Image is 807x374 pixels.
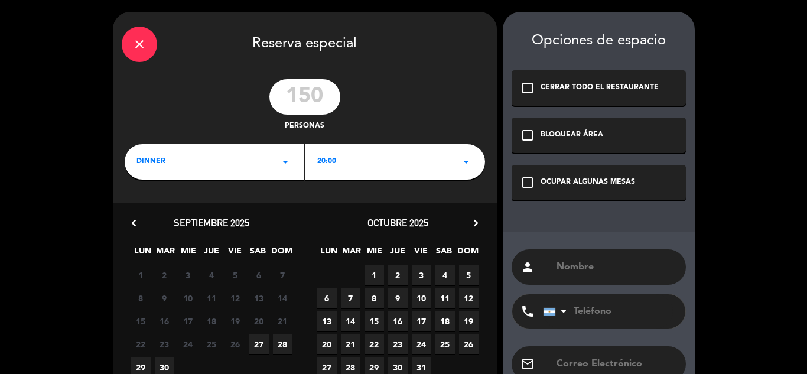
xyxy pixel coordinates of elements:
input: Nombre [555,259,677,275]
span: 4 [202,265,222,285]
input: Correo Electrónico [555,356,677,372]
span: 23 [155,334,174,354]
span: octubre 2025 [367,217,428,229]
span: MIE [365,244,385,264]
span: 26 [459,334,479,354]
span: SAB [434,244,454,264]
div: Opciones de espacio [512,32,686,50]
span: DOM [457,244,477,264]
span: DOM [271,244,291,264]
span: 3 [178,265,198,285]
span: 12 [226,288,245,308]
span: 6 [249,265,269,285]
span: 16 [388,311,408,331]
span: 10 [178,288,198,308]
span: 11 [202,288,222,308]
span: MAR [156,244,175,264]
span: JUE [388,244,408,264]
span: 15 [131,311,151,331]
span: LUN [319,244,339,264]
input: Teléfono [543,294,673,329]
span: 12 [459,288,479,308]
span: 7 [341,288,360,308]
span: 7 [273,265,292,285]
i: close [132,37,147,51]
i: chevron_left [128,217,140,229]
i: arrow_drop_down [278,155,292,169]
span: 9 [388,288,408,308]
span: 5 [459,265,479,285]
span: 16 [155,311,174,331]
span: septiembre 2025 [174,217,249,229]
span: 11 [435,288,455,308]
span: 9 [155,288,174,308]
i: chevron_right [470,217,482,229]
span: 25 [435,334,455,354]
span: 3 [412,265,431,285]
span: 2 [388,265,408,285]
span: 14 [273,288,292,308]
input: 0 [269,79,340,115]
span: 18 [202,311,222,331]
span: 22 [365,334,384,354]
span: 1 [131,265,151,285]
span: 6 [317,288,337,308]
span: MAR [342,244,362,264]
span: 1 [365,265,384,285]
i: email [520,357,535,371]
span: MIE [179,244,199,264]
span: 17 [412,311,431,331]
div: OCUPAR ALGUNAS MESAS [541,177,635,188]
span: personas [285,121,324,132]
span: 19 [226,311,245,331]
i: check_box_outline_blank [520,175,535,190]
span: 10 [412,288,431,308]
span: 23 [388,334,408,354]
span: 2 [155,265,174,285]
span: LUN [133,244,152,264]
span: 8 [365,288,384,308]
span: 5 [226,265,245,285]
span: VIE [225,244,245,264]
span: 22 [131,334,151,354]
div: BLOQUEAR ÁREA [541,129,603,141]
span: SAB [248,244,268,264]
span: 13 [317,311,337,331]
div: Reserva especial [113,12,497,73]
span: 24 [178,334,198,354]
span: 14 [341,311,360,331]
span: dinner [136,156,165,168]
div: Argentina: +54 [544,295,571,328]
span: 24 [412,334,431,354]
span: 21 [273,311,292,331]
span: VIE [411,244,431,264]
span: 26 [226,334,245,354]
i: check_box_outline_blank [520,81,535,95]
span: JUE [202,244,222,264]
span: 19 [459,311,479,331]
span: 20 [249,311,269,331]
div: CERRAR TODO EL RESTAURANTE [541,82,659,94]
span: 20:00 [317,156,336,168]
span: 20 [317,334,337,354]
span: 17 [178,311,198,331]
i: phone [520,304,535,318]
span: 8 [131,288,151,308]
span: 4 [435,265,455,285]
span: 28 [273,334,292,354]
i: arrow_drop_down [459,155,473,169]
i: check_box_outline_blank [520,128,535,142]
span: 27 [249,334,269,354]
i: person [520,260,535,274]
span: 18 [435,311,455,331]
span: 25 [202,334,222,354]
span: 15 [365,311,384,331]
span: 21 [341,334,360,354]
span: 13 [249,288,269,308]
